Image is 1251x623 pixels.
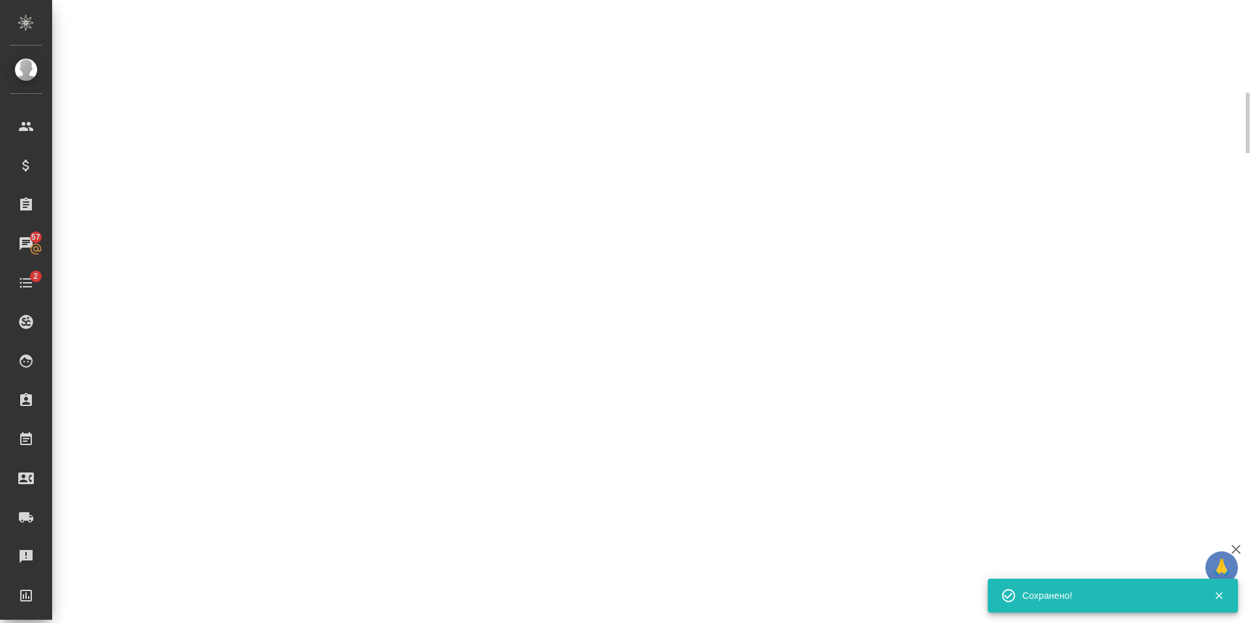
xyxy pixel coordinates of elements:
a: 2 [3,267,49,299]
button: 🙏 [1205,551,1238,584]
span: 2 [25,270,46,283]
span: 🙏 [1211,554,1233,581]
span: 57 [23,231,48,244]
div: Сохранено! [1022,589,1194,602]
button: Закрыть [1205,590,1232,601]
a: 57 [3,227,49,260]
